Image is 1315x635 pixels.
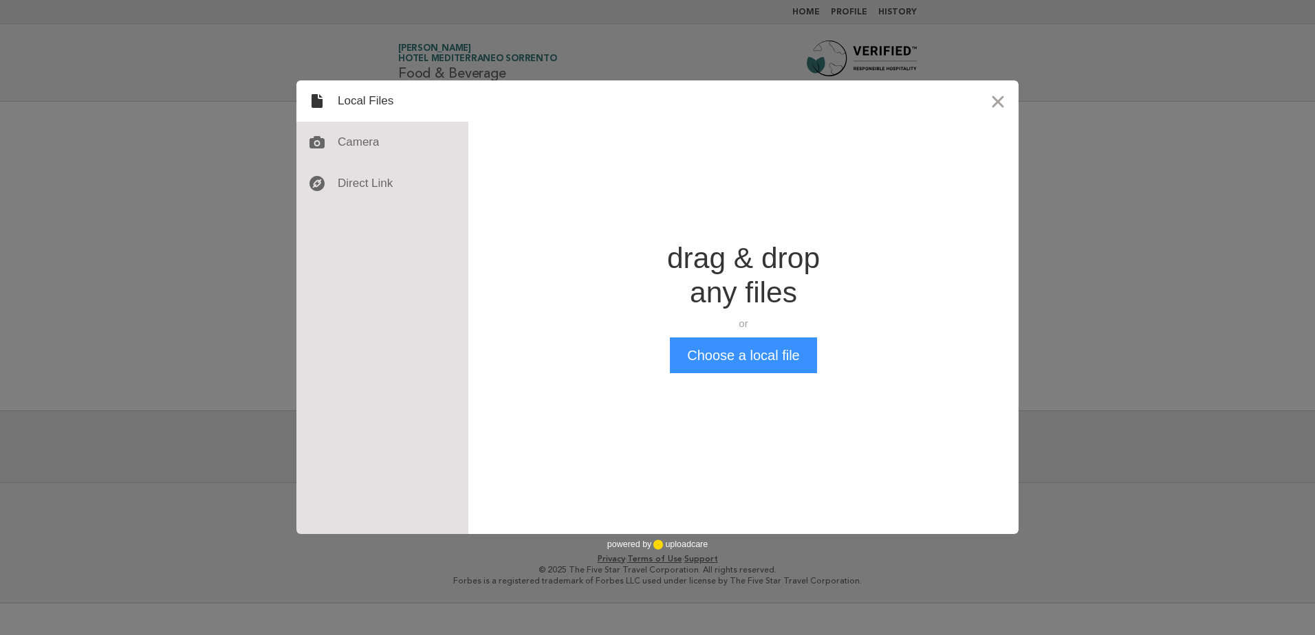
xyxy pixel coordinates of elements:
[296,163,468,204] div: Direct Link
[607,534,708,555] div: powered by
[977,80,1019,122] button: Close
[651,539,708,550] a: uploadcare
[296,80,468,122] div: Local Files
[296,122,468,163] div: Camera
[667,317,820,331] div: or
[670,337,816,373] button: Choose a local file
[667,241,820,310] div: drag & drop any files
